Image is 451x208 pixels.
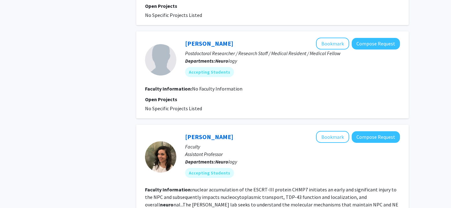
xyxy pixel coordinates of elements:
button: Add Rozita Doosti to Bookmarks [316,38,349,49]
b: Neuro [215,58,228,64]
span: logy [215,159,237,165]
p: Assistant Professor [185,150,400,158]
button: Compose Request to Alyssa Coyne [352,131,400,143]
b: Faculty Information: [145,186,192,193]
p: Postdoctoral Researcher / Research Staff / Medical Resident / Medical Fellow [185,49,400,57]
span: logy [215,58,237,64]
b: Departments: [185,58,215,64]
a: [PERSON_NAME] [185,39,233,47]
iframe: Chat [5,180,27,203]
span: No Specific Projects Listed [145,12,202,18]
b: Faculty Information: [145,86,192,92]
p: Open Projects [145,96,400,103]
p: Open Projects [145,2,400,10]
button: Compose Request to Rozita Doosti [352,38,400,49]
b: neuro [160,201,174,208]
a: [PERSON_NAME] [185,133,233,141]
button: Add Alyssa Coyne to Bookmarks [316,131,349,143]
b: Departments: [185,159,215,165]
span: No Faculty Information [192,86,242,92]
span: No Specific Projects Listed [145,105,202,112]
mat-chip: Accepting Students [185,168,234,178]
b: Neuro [215,159,228,165]
mat-chip: Accepting Students [185,67,234,77]
p: Faculty [185,143,400,150]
